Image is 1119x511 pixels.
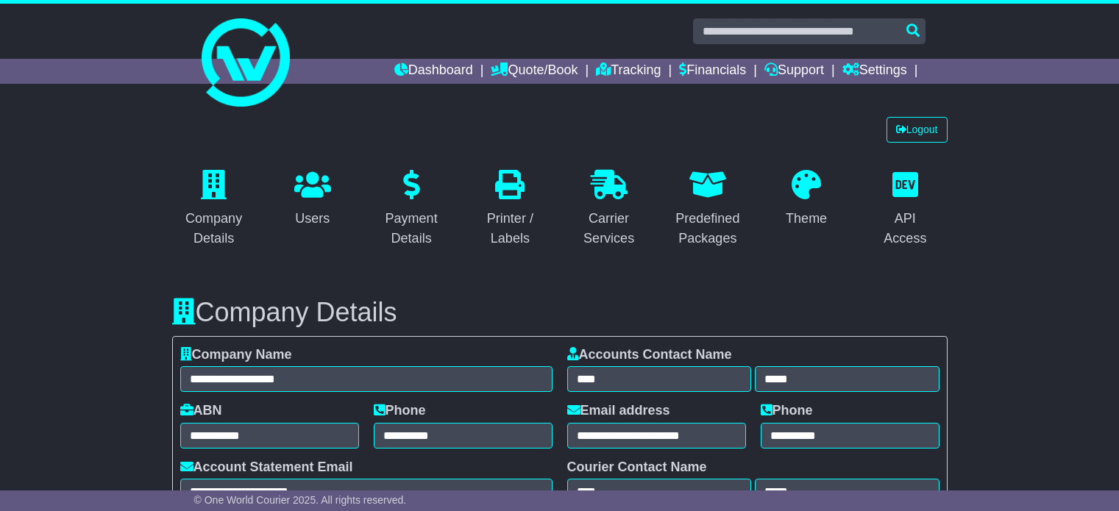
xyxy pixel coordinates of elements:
[764,59,824,84] a: Support
[172,298,948,327] h3: Company Details
[394,59,473,84] a: Dashboard
[379,209,444,249] div: Payment Details
[468,165,552,254] a: Printer / Labels
[842,59,907,84] a: Settings
[180,403,222,419] label: ABN
[863,165,947,254] a: API Access
[180,347,292,363] label: Company Name
[567,403,670,419] label: Email address
[776,165,836,234] a: Theme
[294,209,331,229] div: Users
[285,165,341,234] a: Users
[369,165,453,254] a: Payment Details
[491,59,578,84] a: Quote/Book
[477,209,542,249] div: Printer / Labels
[675,209,740,249] div: Predefined Packages
[567,165,651,254] a: Carrier Services
[873,209,937,249] div: API Access
[194,494,407,506] span: © One World Courier 2025. All rights reserved.
[596,59,661,84] a: Tracking
[887,117,948,143] a: Logout
[172,165,256,254] a: Company Details
[567,460,707,476] label: Courier Contact Name
[786,209,827,229] div: Theme
[666,165,750,254] a: Predefined Packages
[182,209,246,249] div: Company Details
[374,403,426,419] label: Phone
[761,403,813,419] label: Phone
[180,460,353,476] label: Account Statement Email
[577,209,642,249] div: Carrier Services
[567,347,732,363] label: Accounts Contact Name
[679,59,746,84] a: Financials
